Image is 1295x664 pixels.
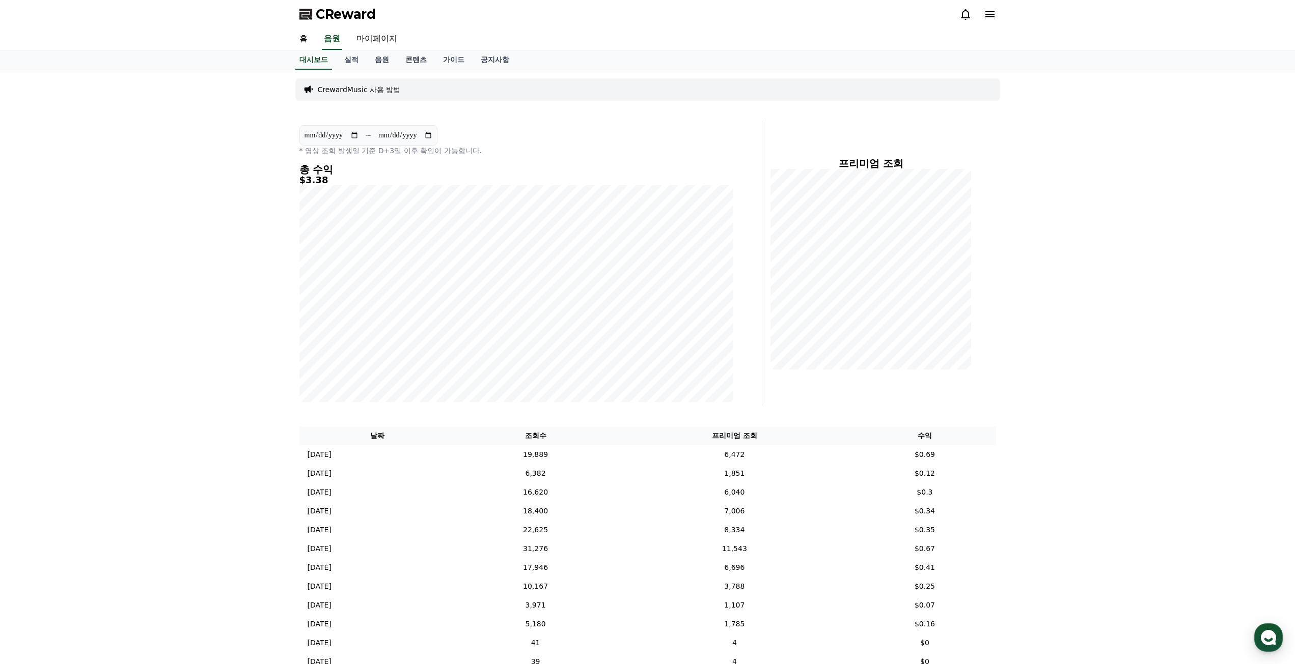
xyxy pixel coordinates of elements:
[456,615,616,633] td: 5,180
[456,558,616,577] td: 17,946
[299,6,376,22] a: CReward
[456,483,616,502] td: 16,620
[308,600,332,611] p: [DATE]
[615,521,853,539] td: 8,334
[308,638,332,648] p: [DATE]
[336,50,367,70] a: 실적
[291,28,316,50] a: 홈
[615,426,853,445] th: 프리미엄 조회
[456,539,616,558] td: 31,276
[853,483,996,502] td: $0.3
[308,562,332,573] p: [DATE]
[295,50,332,70] a: 대시보드
[615,615,853,633] td: 1,785
[456,426,616,445] th: 조회수
[853,521,996,539] td: $0.35
[615,464,853,483] td: 1,851
[308,543,332,554] p: [DATE]
[308,506,332,516] p: [DATE]
[615,483,853,502] td: 6,040
[308,449,332,460] p: [DATE]
[299,146,733,156] p: * 영상 조회 발생일 기준 D+3일 이후 확인이 가능합니다.
[308,619,332,629] p: [DATE]
[456,445,616,464] td: 19,889
[853,426,996,445] th: 수익
[456,633,616,652] td: 41
[853,464,996,483] td: $0.12
[456,596,616,615] td: 3,971
[456,577,616,596] td: 10,167
[456,502,616,521] td: 18,400
[615,502,853,521] td: 7,006
[473,50,517,70] a: 공지사항
[308,525,332,535] p: [DATE]
[397,50,435,70] a: 콘텐츠
[853,539,996,558] td: $0.67
[853,502,996,521] td: $0.34
[299,175,733,185] h5: $3.38
[615,558,853,577] td: 6,696
[456,521,616,539] td: 22,625
[308,487,332,498] p: [DATE]
[853,596,996,615] td: $0.07
[615,445,853,464] td: 6,472
[365,129,372,141] p: ~
[316,6,376,22] span: CReward
[853,577,996,596] td: $0.25
[299,164,733,175] h4: 총 수익
[853,445,996,464] td: $0.69
[853,558,996,577] td: $0.41
[770,158,972,169] h4: 프리미엄 조회
[308,581,332,592] p: [DATE]
[299,426,456,445] th: 날짜
[318,84,401,95] a: CrewardMusic 사용 방법
[615,633,853,652] td: 4
[853,633,996,652] td: $0
[615,596,853,615] td: 1,107
[615,539,853,558] td: 11,543
[367,50,397,70] a: 음원
[853,615,996,633] td: $0.16
[435,50,473,70] a: 가이드
[615,577,853,596] td: 3,788
[348,28,405,50] a: 마이페이지
[322,28,342,50] a: 음원
[308,468,332,479] p: [DATE]
[456,464,616,483] td: 6,382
